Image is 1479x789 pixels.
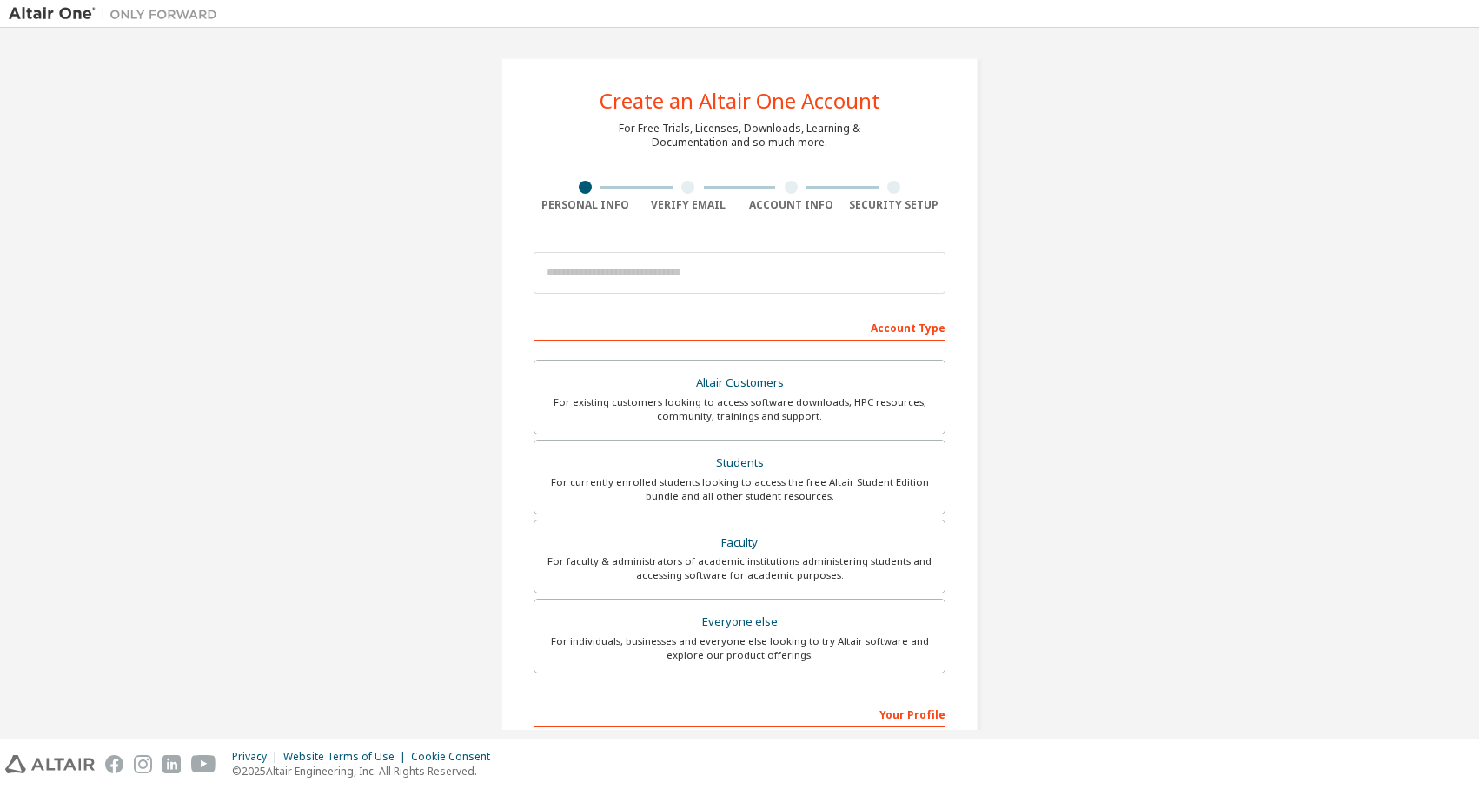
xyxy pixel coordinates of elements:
div: For Free Trials, Licenses, Downloads, Learning & Documentation and so much more. [619,122,860,149]
div: Account Type [534,313,945,341]
div: Altair Customers [545,371,934,395]
div: Verify Email [637,198,740,212]
img: Altair One [9,5,226,23]
img: youtube.svg [191,755,216,773]
div: Everyone else [545,610,934,634]
img: instagram.svg [134,755,152,773]
div: For faculty & administrators of academic institutions administering students and accessing softwa... [545,554,934,582]
div: For individuals, businesses and everyone else looking to try Altair software and explore our prod... [545,634,934,662]
div: Personal Info [534,198,637,212]
div: Cookie Consent [411,750,501,764]
img: altair_logo.svg [5,755,95,773]
div: For currently enrolled students looking to access the free Altair Student Edition bundle and all ... [545,475,934,503]
div: Website Terms of Use [283,750,411,764]
div: Faculty [545,531,934,555]
div: Privacy [232,750,283,764]
div: Account Info [739,198,843,212]
div: Security Setup [843,198,946,212]
div: Your Profile [534,699,945,727]
img: facebook.svg [105,755,123,773]
div: Create an Altair One Account [600,90,880,111]
img: linkedin.svg [162,755,181,773]
div: Students [545,451,934,475]
div: For existing customers looking to access software downloads, HPC resources, community, trainings ... [545,395,934,423]
p: © 2025 Altair Engineering, Inc. All Rights Reserved. [232,764,501,779]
